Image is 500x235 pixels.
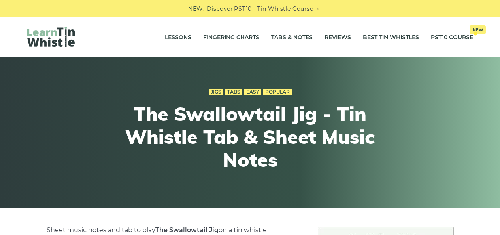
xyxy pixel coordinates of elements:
[203,28,259,48] a: Fingering Charts
[155,226,219,234] strong: The Swallowtail Jig
[225,89,242,95] a: Tabs
[165,28,191,48] a: Lessons
[325,28,351,48] a: Reviews
[27,27,75,47] img: LearnTinWhistle.com
[431,28,473,48] a: PST10 CourseNew
[105,103,396,171] h1: The Swallowtail Jig - Tin Whistle Tab & Sheet Music Notes
[271,28,313,48] a: Tabs & Notes
[363,28,419,48] a: Best Tin Whistles
[470,25,486,34] span: New
[209,89,223,95] a: Jigs
[244,89,261,95] a: Easy
[263,89,292,95] a: Popular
